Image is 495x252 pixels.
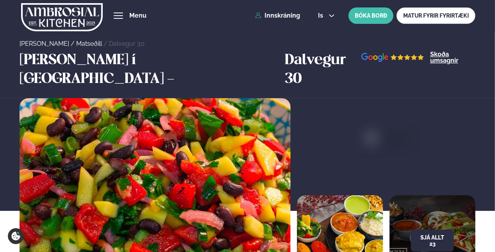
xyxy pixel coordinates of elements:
a: Cookie settings [8,228,24,244]
img: image alt [361,53,424,63]
h3: [PERSON_NAME] í [GEOGRAPHIC_DATA] - [20,51,281,89]
span: is [318,13,325,19]
a: MATUR FYRIR FYRIRTÆKI [397,7,475,24]
h3: Dalvegur 30 [285,51,362,89]
button: hamburger [114,11,123,20]
a: Matseðill [76,40,102,47]
button: Sjá allt 23 [411,230,454,252]
a: Innskráning [255,12,300,19]
button: BÓKA BORÐ [348,7,393,24]
span: / [71,40,76,47]
img: logo [21,1,103,33]
a: Skoða umsagnir [430,51,475,64]
a: [PERSON_NAME] [20,40,69,47]
a: Dalvegur 30 [109,40,145,47]
button: is [312,13,341,19]
span: / [104,40,109,47]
